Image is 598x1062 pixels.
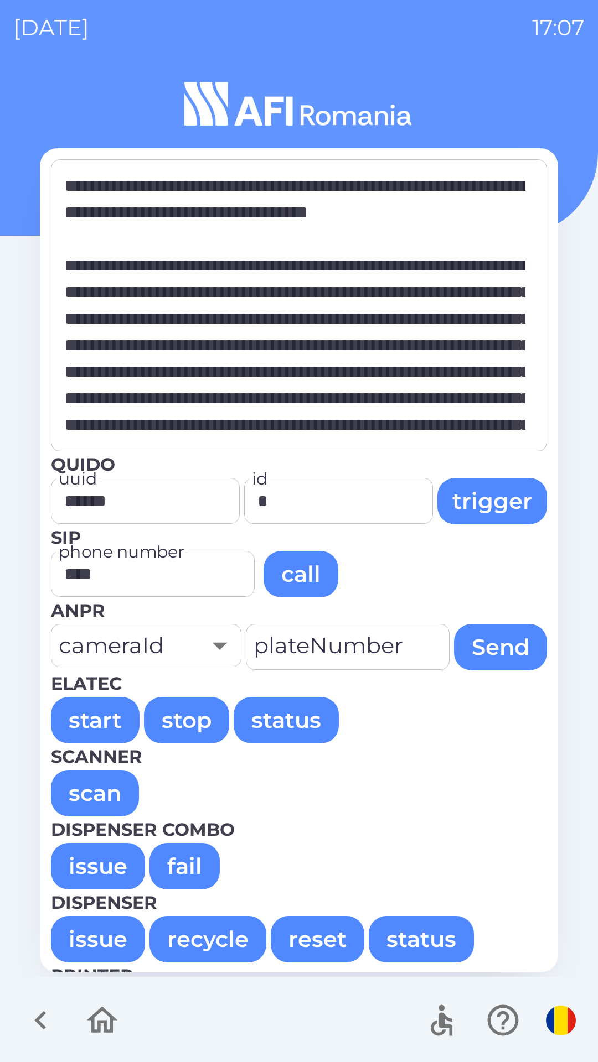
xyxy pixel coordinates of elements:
[51,597,547,624] p: Anpr
[437,478,547,524] button: trigger
[271,916,364,962] button: reset
[59,467,97,491] label: uuid
[51,770,139,816] button: scan
[51,816,547,843] p: Dispenser combo
[13,11,89,44] p: [DATE]
[369,916,474,962] button: status
[149,843,220,889] button: fail
[264,551,338,597] button: call
[144,697,229,743] button: stop
[546,1006,576,1035] img: ro flag
[51,843,145,889] button: issue
[51,889,547,916] p: Dispenser
[51,524,547,551] p: SIP
[51,743,547,770] p: Scanner
[51,451,547,478] p: Quido
[51,962,547,989] p: Printer
[59,540,184,564] label: phone number
[252,467,268,491] label: id
[454,624,547,670] button: Send
[51,670,547,697] p: Elatec
[149,916,266,962] button: recycle
[51,916,145,962] button: issue
[40,77,558,131] img: Logo
[234,697,339,743] button: status
[51,697,140,743] button: start
[532,11,585,44] p: 17:07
